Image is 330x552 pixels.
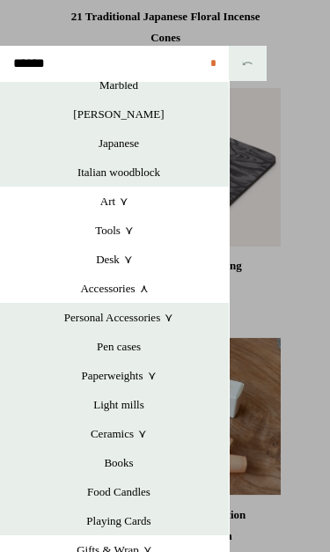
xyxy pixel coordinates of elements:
a: Personal Accessories [9,303,229,332]
a: Light mills [9,390,229,419]
a: Pen cases [9,332,229,361]
a: Food Candles [9,477,229,506]
a: Paperweights [9,361,229,390]
a: Ceramics [9,419,229,448]
a: [PERSON_NAME] [9,99,229,129]
a: Marbled [9,70,229,99]
a: Playing Cards [9,506,229,535]
a: Italian woodblock [9,158,229,187]
a: Books [9,448,229,477]
button: ⤺ [229,46,267,81]
a: Japanese [9,129,229,158]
